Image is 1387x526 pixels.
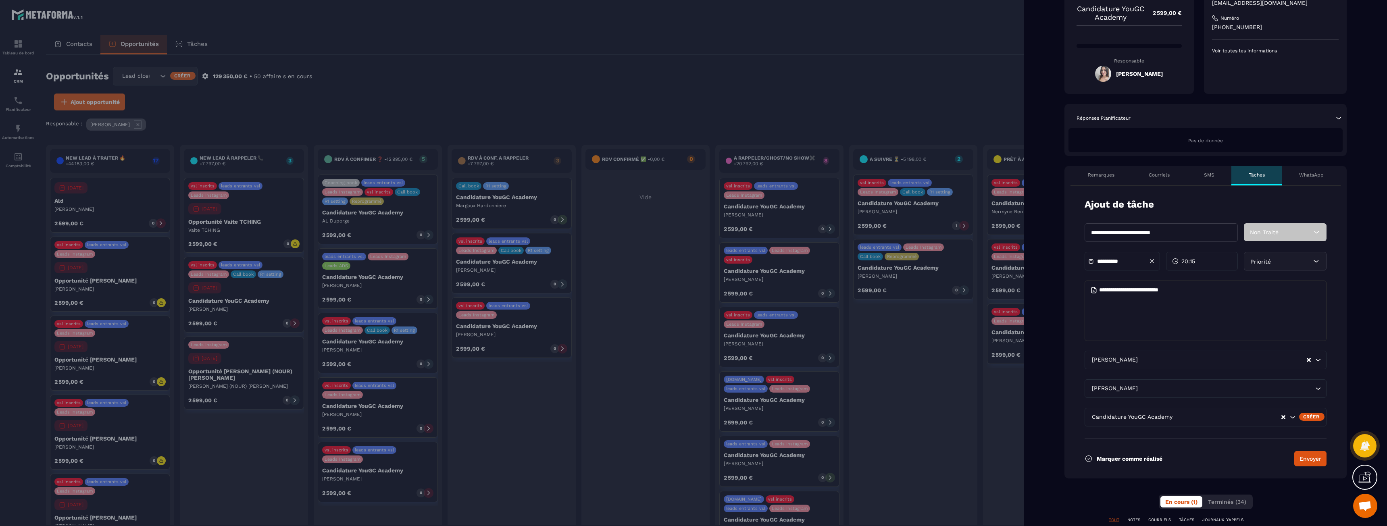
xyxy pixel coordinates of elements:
[1202,517,1243,523] p: JOURNAUX D'APPELS
[1085,379,1327,398] div: Search for option
[1148,517,1171,523] p: COURRIELS
[1085,351,1327,369] div: Search for option
[1281,414,1285,420] button: Clear Selected
[1250,229,1279,235] span: Non Traité
[1174,413,1281,422] input: Search for option
[1299,413,1325,421] div: Créer
[1139,384,1313,393] input: Search for option
[1249,172,1265,178] p: Tâches
[1179,517,1194,523] p: TÂCHES
[1208,499,1246,505] span: Terminés (34)
[1090,413,1174,422] span: Candidature YouGC Academy
[1160,496,1202,507] button: En cours (1)
[1090,356,1139,364] span: [PERSON_NAME]
[1165,499,1197,505] span: En cours (1)
[1109,517,1119,523] p: TOUT
[1116,71,1163,77] h5: [PERSON_NAME]
[1127,517,1140,523] p: NOTES
[1294,451,1327,466] button: Envoyer
[1299,172,1324,178] p: WhatsApp
[1188,138,1223,143] span: Pas de donnée
[1181,257,1195,265] span: 20:15
[1097,455,1162,462] p: Marquer comme réalisé
[1077,115,1131,121] p: Réponses Planificateur
[1085,198,1154,211] p: Ajout de tâche
[1077,58,1182,64] p: Responsable
[1250,258,1271,265] span: Priorité
[1353,494,1377,518] a: Ouvrir le chat
[1204,172,1214,178] p: SMS
[1139,356,1306,364] input: Search for option
[1203,496,1251,507] button: Terminés (34)
[1149,172,1170,178] p: Courriels
[1307,357,1311,363] button: Clear Selected
[1090,384,1139,393] span: [PERSON_NAME]
[1088,172,1114,178] p: Remarques
[1085,408,1327,426] div: Search for option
